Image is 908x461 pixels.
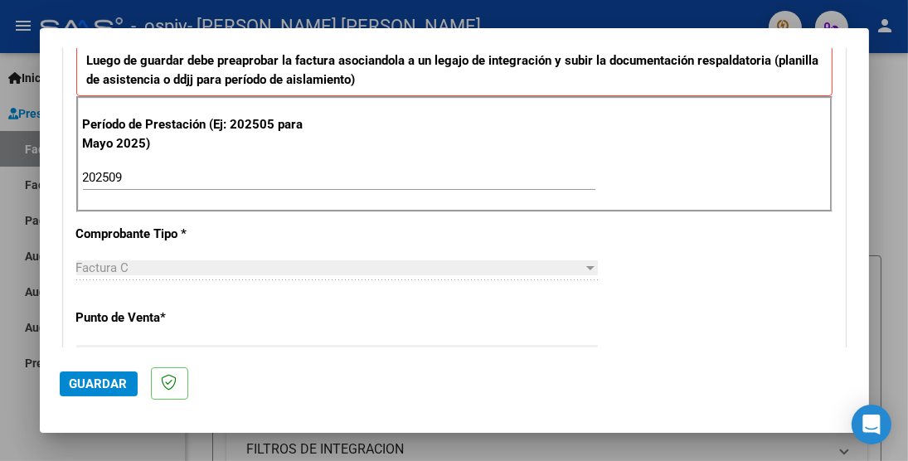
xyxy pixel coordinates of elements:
p: Comprobante Tipo * [76,225,303,244]
div: Open Intercom Messenger [852,405,891,444]
span: Factura C [76,260,129,275]
p: Punto de Venta [76,308,303,328]
button: Guardar [60,371,138,396]
p: Período de Prestación (Ej: 202505 para Mayo 2025) [83,115,306,153]
span: Guardar [70,376,128,391]
strong: Luego de guardar debe preaprobar la factura asociandola a un legajo de integración y subir la doc... [87,53,819,87]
